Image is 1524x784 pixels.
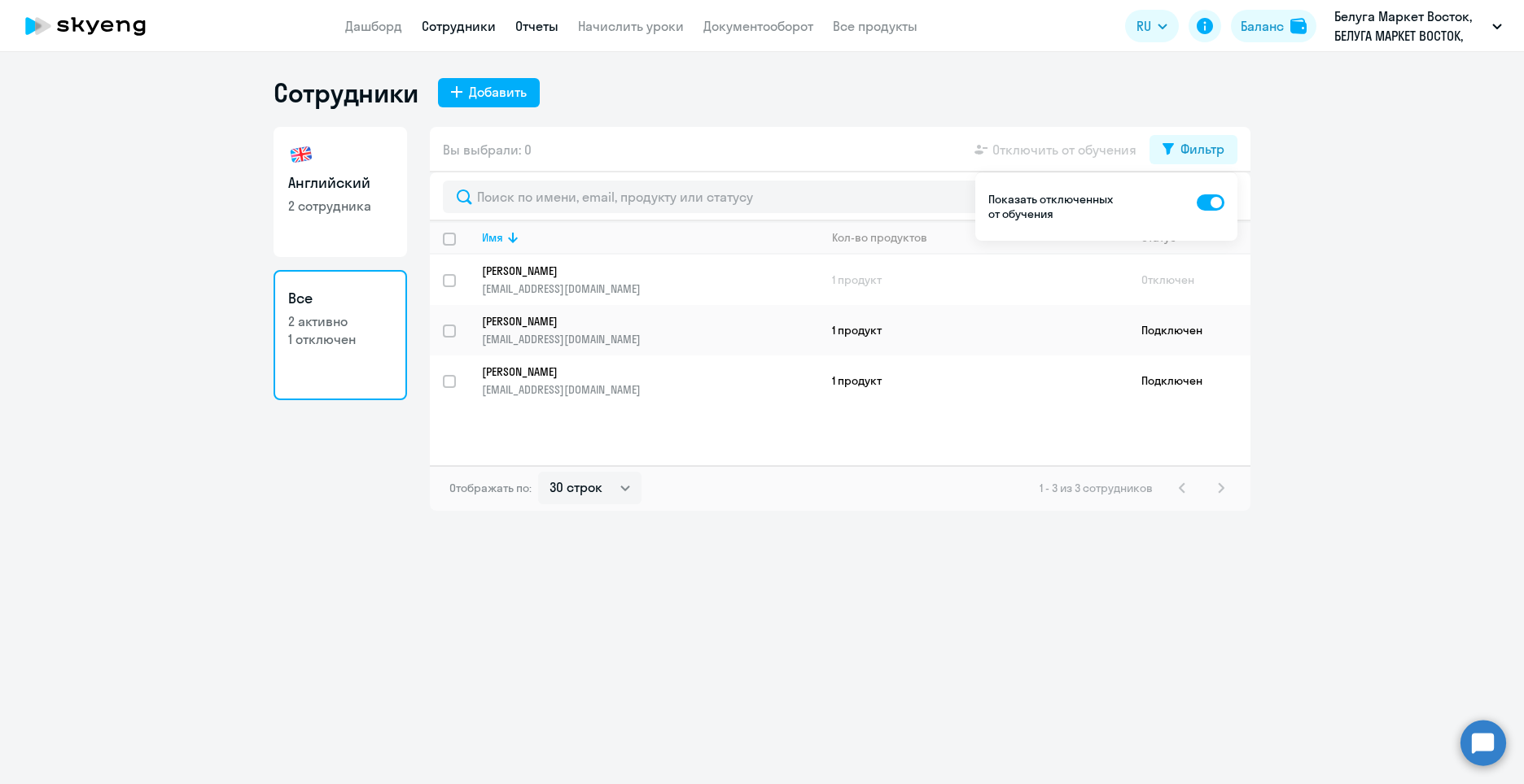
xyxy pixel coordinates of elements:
[1180,139,1224,159] div: Фильтр
[482,230,818,245] div: Имя
[819,355,1128,406] td: 1 продукт
[1128,355,1250,406] td: Подключен
[274,127,407,257] a: Английский2 сотрудника
[1040,481,1153,495] span: 1 - 3 из 3 сотрудников
[482,382,818,397] p: [EMAIL_ADDRESS][DOMAIN_NAME]
[1128,305,1250,355] td: Подключен
[288,142,314,168] img: english
[274,76,418,109] h1: Сотрудники
[482,364,818,397] a: [PERSON_NAME][EMAIL_ADDRESS][DOMAIN_NAME]
[1136,16,1151,36] span: RU
[482,281,818,296] p: [EMAIL_ADDRESS][DOMAIN_NAME]
[1334,7,1486,46] p: Белуга Маркет Восток, БЕЛУГА МАРКЕТ ВОСТОК, ООО
[443,140,532,159] span: Вы выбрали: 0
[819,305,1128,355] td: 1 продукт
[482,264,818,296] a: [PERSON_NAME][EMAIL_ADDRESS][DOMAIN_NAME]
[288,172,392,194] h3: Английский
[345,18,402,34] a: Дашборд
[469,82,527,102] div: Добавить
[438,78,540,107] button: Добавить
[819,255,1128,305] td: 1 продукт
[1150,135,1237,164] button: Фильтр
[482,364,796,379] p: [PERSON_NAME]
[288,288,392,309] h3: Все
[482,314,818,346] a: [PERSON_NAME][EMAIL_ADDRESS][DOMAIN_NAME]
[482,332,818,346] p: [EMAIL_ADDRESS][DOMAIN_NAME]
[578,18,684,34] a: Начислить уроки
[443,181,1237,213] input: Поиск по имени, email, продукту или статусу
[449,481,532,495] span: Отображать по:
[1125,10,1179,42] button: RU
[274,270,407,400] a: Все2 активно1 отключен
[288,312,392,330] p: 2 активно
[1141,230,1250,245] div: Статус
[1128,255,1250,305] td: Отключен
[703,18,813,34] a: Документооборот
[288,197,392,215] p: 2 сотрудника
[832,230,927,245] div: Кол-во продуктов
[482,264,796,278] p: [PERSON_NAME]
[833,18,917,34] a: Все продукты
[422,18,496,34] a: Сотрудники
[1326,7,1510,46] button: Белуга Маркет Восток, БЕЛУГА МАРКЕТ ВОСТОК, ООО
[482,230,503,245] div: Имя
[515,18,558,34] a: Отчеты
[988,192,1117,221] p: Показать отключенных от обучения
[482,314,796,329] p: [PERSON_NAME]
[1241,16,1284,36] div: Баланс
[1290,18,1307,34] img: balance
[288,330,392,348] p: 1 отключен
[1231,10,1316,42] button: Балансbalance
[832,230,1128,245] div: Кол-во продуктов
